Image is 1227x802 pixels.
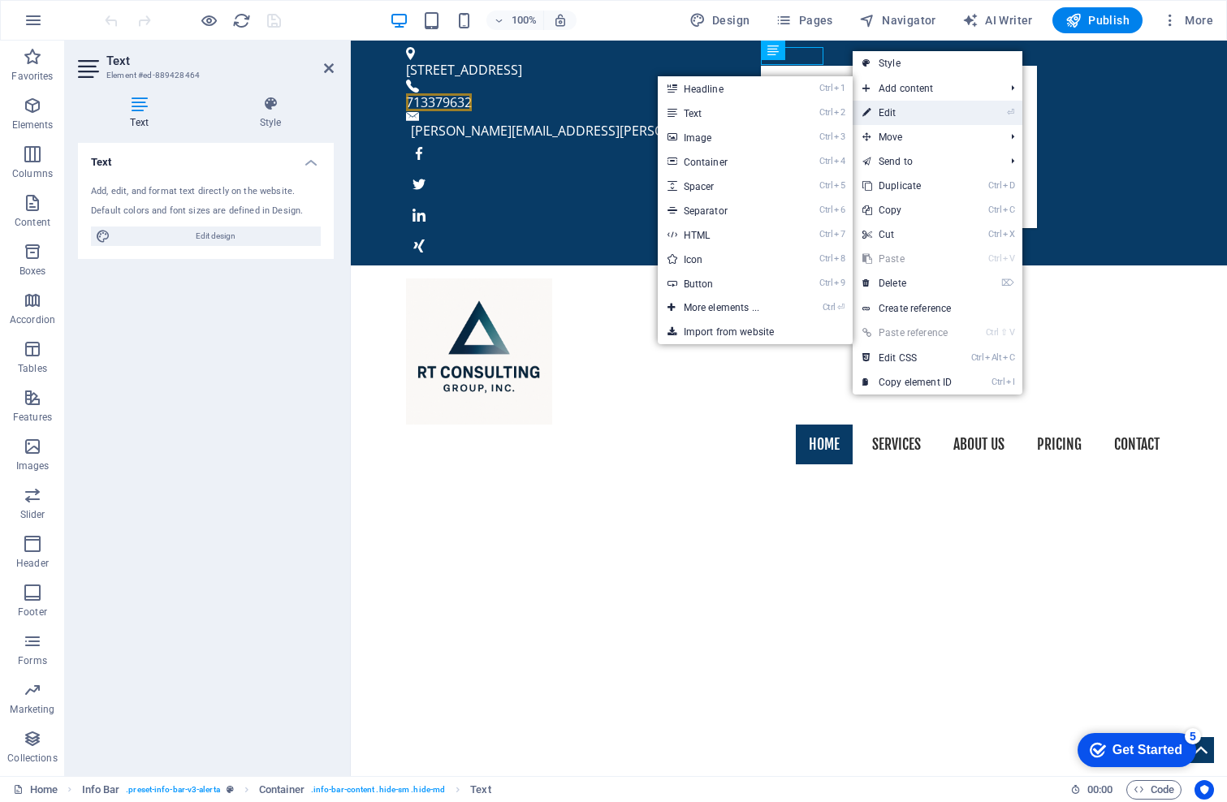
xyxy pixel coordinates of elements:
[988,205,1001,215] i: Ctrl
[16,459,50,472] p: Images
[55,53,121,71] span: 713379632
[10,703,54,716] p: Marketing
[837,302,845,313] i: ⏎
[819,278,832,288] i: Ctrl
[231,11,251,30] button: reload
[13,780,58,800] a: Click to cancel selection. Double-click to open Pages
[259,780,305,800] span: Click to select. Double-click to edit
[986,327,999,338] i: Ctrl
[1126,780,1182,800] button: Code
[689,12,750,28] span: Design
[1003,180,1014,191] i: D
[683,7,757,33] div: Design (Ctrl+Alt+Y)
[819,253,832,264] i: Ctrl
[776,12,832,28] span: Pages
[853,271,961,295] a: ⌦Delete
[12,167,53,180] p: Columns
[1134,780,1174,800] span: Code
[1003,352,1014,363] i: C
[511,11,537,30] h6: 100%
[985,352,1001,363] i: Alt
[769,7,839,33] button: Pages
[658,101,792,125] a: Ctrl2Text
[78,96,207,130] h4: Text
[486,11,544,30] button: 100%
[78,143,334,172] h4: Text
[819,229,832,239] i: Ctrl
[853,321,961,345] a: Ctrl⇧VPaste reference
[199,11,218,30] button: Click here to leave preview mode and continue editing
[658,76,792,101] a: Ctrl1Headline
[1099,783,1101,796] span: :
[20,508,45,521] p: Slider
[1003,205,1014,215] i: C
[834,83,845,93] i: 1
[1087,780,1113,800] span: 00 00
[16,557,49,570] p: Header
[834,253,845,264] i: 8
[1006,377,1014,387] i: I
[1003,229,1014,239] i: X
[82,780,120,800] span: Click to select. Double-click to edit
[12,119,54,132] p: Elements
[19,265,46,278] p: Boxes
[232,11,251,30] i: Reload page
[658,247,792,271] a: Ctrl8Icon
[819,156,832,166] i: Ctrl
[91,226,321,246] button: Edit design
[834,132,845,142] i: 3
[853,51,1022,75] a: Style
[853,101,961,125] a: ⏎Edit
[853,346,961,370] a: CtrlAltCEdit CSS
[18,654,47,667] p: Forms
[658,149,792,174] a: Ctrl4Container
[1156,7,1220,33] button: More
[853,7,943,33] button: Navigator
[207,96,334,130] h4: Style
[992,377,1004,387] i: Ctrl
[962,12,1033,28] span: AI Writer
[658,174,792,198] a: Ctrl5Spacer
[853,149,998,174] a: Send to
[761,66,792,98] button: Paragraph Format
[91,205,321,218] div: Default colors and font sizes are defined in Design.
[834,229,845,239] i: 7
[853,370,961,395] a: CtrlICopy element ID
[658,125,792,149] a: Ctrl3Image
[1070,780,1113,800] h6: Session time
[1007,107,1014,118] i: ⏎
[1009,327,1014,338] i: V
[988,253,1001,264] i: Ctrl
[658,271,792,295] a: Ctrl9Button
[853,125,998,149] span: Move
[119,3,136,19] div: 5
[859,12,936,28] span: Navigator
[106,68,301,83] h3: Element #ed-889428464
[793,66,824,98] button: Font Family
[115,226,316,246] span: Edit design
[853,198,961,222] a: CtrlCCopy
[683,7,757,33] button: Design
[826,66,857,98] button: Font Size
[819,107,832,118] i: Ctrl
[470,780,490,800] span: Click to select. Double-click to edit
[834,205,845,215] i: 6
[971,352,984,363] i: Ctrl
[853,174,961,198] a: CtrlDDuplicate
[819,180,832,191] i: Ctrl
[15,216,50,229] p: Content
[819,83,832,93] i: Ctrl
[988,229,1001,239] i: Ctrl
[126,780,219,800] span: . preset-info-bar-v3-alerta
[956,7,1039,33] button: AI Writer
[1195,780,1214,800] button: Usercentrics
[11,70,53,83] p: Favorites
[13,411,52,424] p: Features
[1065,12,1130,28] span: Publish
[853,296,1022,321] a: Create reference
[82,780,491,800] nav: breadcrumb
[311,780,445,800] span: . info-bar-content .hide-sm .hide-md
[853,76,998,101] span: Add content
[10,313,55,326] p: Accordion
[834,278,845,288] i: 9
